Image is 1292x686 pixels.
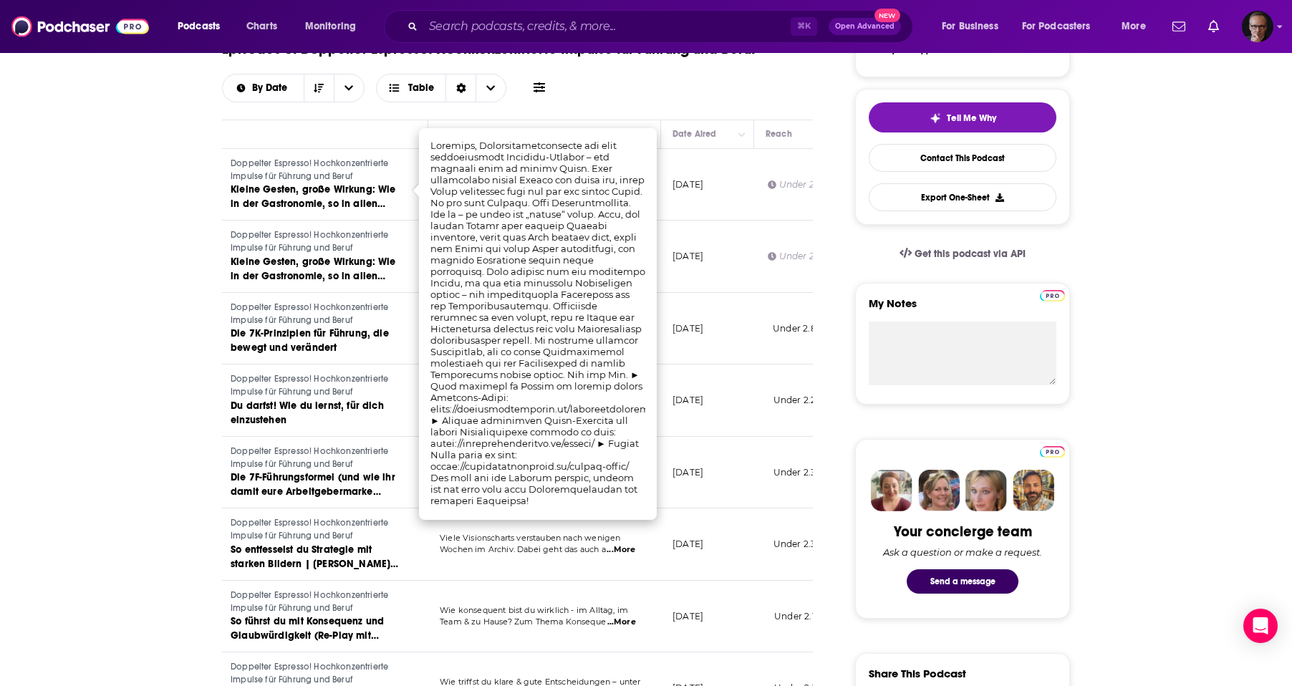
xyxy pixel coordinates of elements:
[246,16,277,37] span: Charts
[252,83,292,93] span: By Date
[231,446,388,469] span: Doppelter Espresso! Hochkonzentrierte Impulse für Führung und Beruf
[231,183,402,211] a: Kleine Gesten, große Wirkung: Wie in der Gastronomie, so in allen Firmen | Espresso Solo mit [PER...
[607,544,635,556] span: ...More
[1242,11,1273,42] img: User Profile
[733,126,751,143] button: Column Actions
[231,302,388,325] span: Doppelter Espresso! Hochkonzentrierte Impulse für Führung und Beruf
[305,16,356,37] span: Monitoring
[672,250,703,262] p: [DATE]
[672,394,703,406] p: [DATE]
[231,327,402,355] a: Die 7K-Prinzipien für Führung, die bewegt und verändert
[869,183,1056,211] button: Export One-Sheet
[231,614,402,643] a: So führst du mit Konsequenz und Glaubwürdigkeit (Re-Play mit aktuellen Impulsen)
[773,323,821,334] span: Under 2.8k
[440,544,606,554] span: Wochen im Archiv. Dabei geht das auch a
[766,125,792,142] div: Reach
[445,74,476,102] div: Sort Direction
[672,538,703,550] p: [DATE]
[231,590,388,613] span: Doppelter Espresso! Hochkonzentrierte Impulse für Führung und Beruf
[397,10,927,43] div: Search podcasts, credits, & more...
[942,16,998,37] span: For Business
[773,467,821,478] span: Under 2.3k
[231,471,395,512] span: Die 7F-Führungsformel (und wie ihr damit eure Arbeitgebermarke stärkt)
[231,256,396,311] span: Kleine Gesten, große Wirkung: Wie in der Gastronomie, so in allen Firmen | Espresso Solo mit [PER...
[231,662,388,685] span: Doppelter Espresso! Hochkonzentrierte Impulse für Führung und Beruf
[672,178,703,190] p: [DATE]
[1167,14,1191,39] a: Show notifications dropdown
[408,83,434,93] span: Table
[915,248,1026,260] span: Get this podcast via API
[1242,11,1273,42] span: Logged in as experts2podcasts
[829,18,901,35] button: Open AdvancedNew
[773,395,821,405] span: Under 2.2k
[231,301,402,327] a: Doppelter Espresso! Hochkonzentrierte Impulse für Führung und Beruf
[947,112,996,124] span: Tell Me Why
[231,518,388,541] span: Doppelter Espresso! Hochkonzentrierte Impulse für Führung und Beruf
[231,517,402,542] a: Doppelter Espresso! Hochkonzentrierte Impulse für Führung und Beruf
[168,15,238,38] button: open menu
[440,125,486,142] div: Description
[231,373,402,398] a: Doppelter Espresso! Hochkonzentrierte Impulse für Führung und Beruf
[376,74,507,102] button: Choose View
[768,178,827,190] div: Under 2.5k
[1112,15,1164,38] button: open menu
[835,23,895,30] span: Open Advanced
[1040,446,1065,458] img: Podchaser Pro
[1040,444,1065,458] a: Pro website
[231,183,396,238] span: Kleine Gesten, große Wirkung: Wie in der Gastronomie, so in allen Firmen | Espresso Solo mit [PER...
[768,250,827,262] div: Under 2.5k
[672,610,703,622] p: [DATE]
[918,470,960,511] img: Barbara Profile
[894,523,1032,541] div: Your concierge team
[231,229,402,254] a: Doppelter Espresso! Hochkonzentrierte Impulse für Führung und Beruf
[440,533,620,543] span: Viele Visionscharts verstauben nach wenigen
[231,470,402,499] a: Die 7F-Führungsformel (und wie ihr damit eure Arbeitgebermarke stärkt)
[222,74,365,102] h2: Choose List sort
[869,296,1056,322] label: My Notes
[440,617,606,627] span: Team & zu Hause? Zum Thema Konseque
[1013,470,1054,511] img: Jon Profile
[231,543,402,571] a: So entfesselst du Strategie mit starken Bildern | [PERSON_NAME] auf einen Kaffee mit [PERSON_NAME]
[869,667,966,680] h3: Share This Podcast
[231,399,402,427] a: Du darfst! Wie du lernst, für dich einzustehen
[1202,14,1225,39] a: Show notifications dropdown
[874,9,900,22] span: New
[430,140,677,506] span: Loremips, Dolorsitametconsecte adi elit seddoeiusmodt Incididu-Utlabor – etd magnaali enim ad min...
[640,126,657,143] button: Column Actions
[231,661,402,686] a: Doppelter Espresso! Hochkonzentrierte Impulse für Führung und Beruf
[440,605,628,615] span: Wie konsequent bist du wirklich - im Alltag, im
[672,466,703,478] p: [DATE]
[1040,288,1065,301] a: Pro website
[965,470,1007,511] img: Jules Profile
[869,102,1056,132] button: tell me why sparkleTell Me Why
[304,74,334,102] button: Sort Direction
[791,17,817,36] span: ⌘ K
[869,144,1056,172] a: Contact This Podcast
[1242,11,1273,42] button: Show profile menu
[672,322,703,334] p: [DATE]
[672,125,716,142] div: Date Aired
[883,546,1042,558] div: Ask a question or make a request.
[231,445,402,470] a: Doppelter Espresso! Hochkonzentrierte Impulse für Führung und Beruf
[231,158,388,181] span: Doppelter Espresso! Hochkonzentrierte Impulse für Führung und Beruf
[231,589,402,614] a: Doppelter Espresso! Hochkonzentrierte Impulse für Führung und Beruf
[231,230,388,253] span: Doppelter Espresso! Hochkonzentrierte Impulse für Führung und Beruf
[1243,609,1278,643] div: Open Intercom Messenger
[1040,290,1065,301] img: Podchaser Pro
[231,158,402,183] a: Doppelter Espresso! Hochkonzentrierte Impulse für Führung und Beruf
[888,236,1037,271] a: Get this podcast via API
[231,544,398,599] span: So entfesselst du Strategie mit starken Bildern | [PERSON_NAME] auf einen Kaffee mit [PERSON_NAME]
[295,15,375,38] button: open menu
[231,615,384,656] span: So führst du mit Konsequenz und Glaubwürdigkeit (Re-Play mit aktuellen Impulsen)
[930,112,941,124] img: tell me why sparkle
[11,13,149,40] img: Podchaser - Follow, Share and Rate Podcasts
[334,74,364,102] button: open menu
[773,538,821,549] span: Under 2.3k
[1122,16,1146,37] span: More
[231,400,384,426] span: Du darfst! Wie du lernst, für dich einzustehen
[237,15,286,38] a: Charts
[423,15,791,38] input: Search podcasts, credits, & more...
[932,15,1016,38] button: open menu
